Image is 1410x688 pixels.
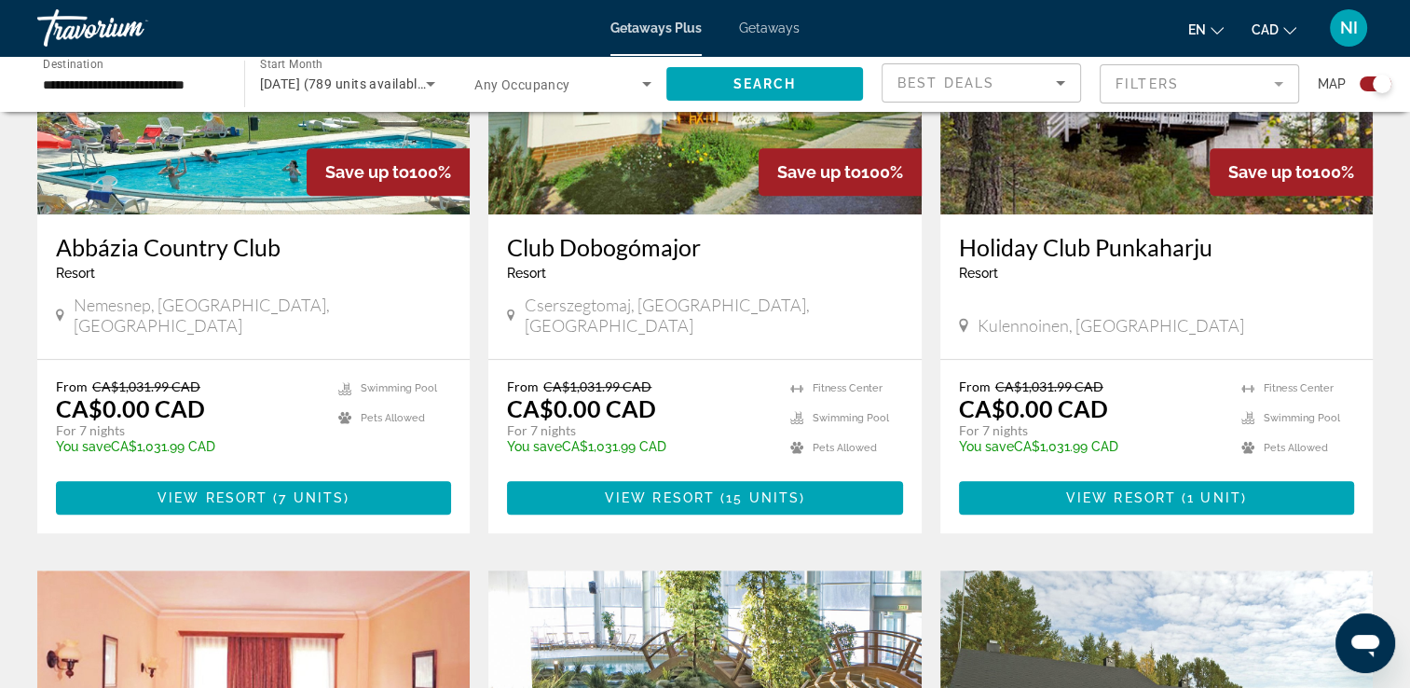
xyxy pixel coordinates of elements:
[605,490,715,505] span: View Resort
[507,266,546,281] span: Resort
[959,266,998,281] span: Resort
[959,378,991,394] span: From
[959,422,1223,439] p: For 7 nights
[959,481,1354,515] button: View Resort(1 unit)
[507,481,902,515] button: View Resort(15 units)
[1066,490,1176,505] span: View Resort
[959,233,1354,261] a: Holiday Club Punkaharju
[507,394,656,422] p: CA$0.00 CAD
[1176,490,1247,505] span: ( )
[732,76,796,91] span: Search
[666,67,864,101] button: Search
[1100,63,1299,104] button: Filter
[715,490,805,505] span: ( )
[56,233,451,261] a: Abbázia Country Club
[959,439,1223,454] p: CA$1,031.99 CAD
[1188,16,1224,43] button: Change language
[897,76,994,90] span: Best Deals
[74,295,452,336] span: Nemesnep, [GEOGRAPHIC_DATA], [GEOGRAPHIC_DATA]
[507,439,562,454] span: You save
[610,21,702,35] a: Getaways Plus
[543,378,651,394] span: CA$1,031.99 CAD
[1335,613,1395,673] iframe: Button to launch messaging window
[726,490,800,505] span: 15 units
[260,58,322,71] span: Start Month
[897,72,1065,94] mat-select: Sort by
[959,394,1108,422] p: CA$0.00 CAD
[361,412,425,424] span: Pets Allowed
[267,490,349,505] span: ( )
[56,422,320,439] p: For 7 nights
[1188,22,1206,37] span: en
[56,378,88,394] span: From
[507,378,539,394] span: From
[759,148,922,196] div: 100%
[525,295,903,336] span: Cserszegtomaj, [GEOGRAPHIC_DATA], [GEOGRAPHIC_DATA]
[813,442,877,454] span: Pets Allowed
[978,315,1244,336] span: Kulennoinen, [GEOGRAPHIC_DATA]
[813,382,883,394] span: Fitness Center
[1187,490,1241,505] span: 1 unit
[474,77,570,92] span: Any Occupancy
[56,439,320,454] p: CA$1,031.99 CAD
[959,439,1014,454] span: You save
[739,21,800,35] a: Getaways
[1264,382,1334,394] span: Fitness Center
[37,4,224,52] a: Travorium
[1252,16,1296,43] button: Change currency
[56,439,111,454] span: You save
[43,57,103,70] span: Destination
[1324,8,1373,48] button: User Menu
[56,266,95,281] span: Resort
[995,378,1103,394] span: CA$1,031.99 CAD
[56,481,451,515] button: View Resort(7 units)
[361,382,437,394] span: Swimming Pool
[325,162,409,182] span: Save up to
[56,394,205,422] p: CA$0.00 CAD
[92,378,200,394] span: CA$1,031.99 CAD
[813,412,889,424] span: Swimming Pool
[507,233,902,261] a: Club Dobogómajor
[279,490,344,505] span: 7 units
[1252,22,1279,37] span: CAD
[1264,442,1328,454] span: Pets Allowed
[507,422,771,439] p: For 7 nights
[1318,71,1346,97] span: Map
[1340,19,1358,37] span: NI
[1210,148,1373,196] div: 100%
[1264,412,1340,424] span: Swimming Pool
[1228,162,1312,182] span: Save up to
[307,148,470,196] div: 100%
[157,490,267,505] span: View Resort
[260,76,430,91] span: [DATE] (789 units available)
[777,162,861,182] span: Save up to
[507,439,771,454] p: CA$1,031.99 CAD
